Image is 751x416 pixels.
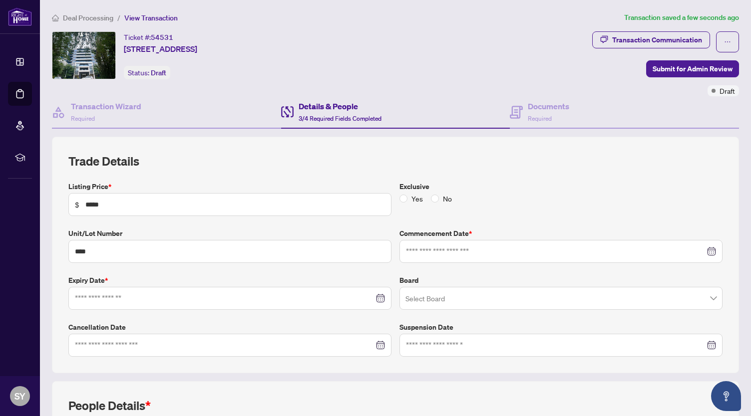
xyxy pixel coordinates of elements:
[52,32,115,79] img: IMG-N12410009_1.jpg
[63,13,113,22] span: Deal Processing
[71,115,95,122] span: Required
[711,381,741,411] button: Open asap
[14,389,25,403] span: SY
[124,31,173,43] div: Ticket #:
[151,33,173,42] span: 54531
[71,100,141,112] h4: Transaction Wizard
[75,199,79,210] span: $
[52,14,59,21] span: home
[592,31,710,48] button: Transaction Communication
[439,193,456,204] span: No
[68,275,391,286] label: Expiry Date
[720,85,735,96] span: Draft
[399,275,723,286] label: Board
[68,322,391,333] label: Cancellation Date
[124,66,170,79] div: Status:
[68,228,391,239] label: Unit/Lot Number
[151,68,166,77] span: Draft
[399,322,723,333] label: Suspension Date
[124,13,178,22] span: View Transaction
[646,60,739,77] button: Submit for Admin Review
[724,38,731,45] span: ellipsis
[8,7,32,26] img: logo
[399,181,723,192] label: Exclusive
[299,115,381,122] span: 3/4 Required Fields Completed
[612,32,702,48] div: Transaction Communication
[399,228,723,239] label: Commencement Date
[124,43,197,55] span: [STREET_ADDRESS]
[528,100,569,112] h4: Documents
[117,12,120,23] li: /
[653,61,733,77] span: Submit for Admin Review
[407,193,427,204] span: Yes
[299,100,381,112] h4: Details & People
[624,12,739,23] article: Transaction saved a few seconds ago
[528,115,552,122] span: Required
[68,153,723,169] h2: Trade Details
[68,398,151,414] h2: People Details
[68,181,391,192] label: Listing Price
